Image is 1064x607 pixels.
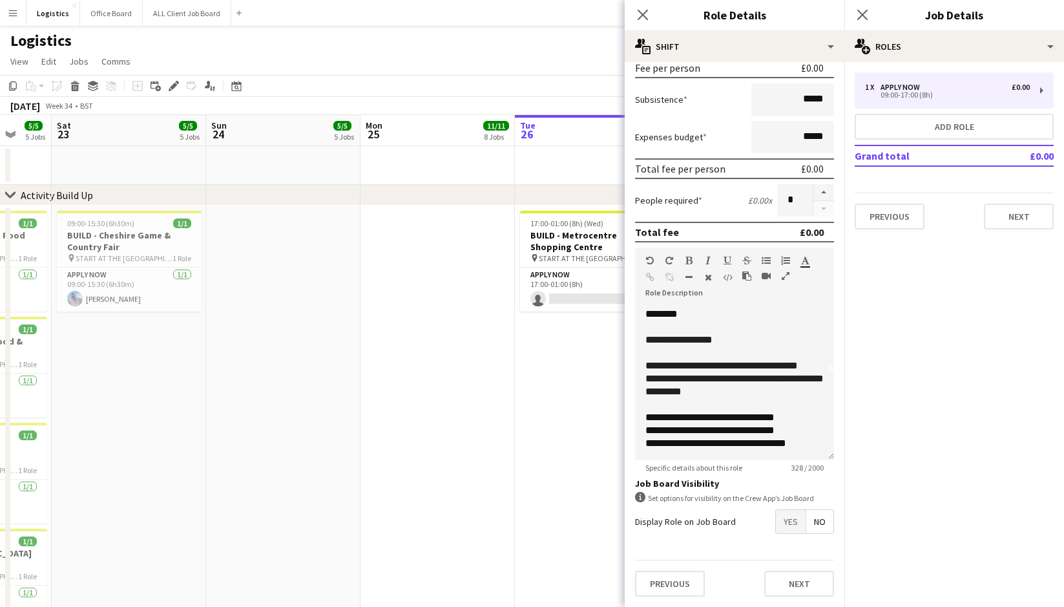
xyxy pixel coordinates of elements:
span: 1/1 [19,431,37,440]
span: Yes [776,510,806,533]
button: Previous [855,204,924,229]
span: 328 / 2000 [781,463,834,473]
span: 5/5 [333,121,351,131]
span: 23 [55,127,71,142]
button: Next [764,571,834,597]
button: Underline [723,255,732,266]
button: Clear Formatting [704,272,713,282]
button: Next [984,204,1054,229]
button: Unordered List [762,255,771,266]
div: £0.00 x [748,195,772,206]
span: 1 Role [18,253,37,263]
span: 1 Role [18,571,37,581]
div: 5 Jobs [180,132,200,142]
span: 1/1 [19,537,37,546]
span: 1 Role [18,465,37,475]
app-job-card: 17:00-01:00 (8h) (Wed)0/1BUILD - Metrocentre Shopping Centre START AT THE [GEOGRAPHIC_DATA]1 Role... [520,211,665,312]
button: Paste as plain text [742,271,751,281]
div: 5 Jobs [334,132,354,142]
span: 11/11 [483,121,509,131]
span: Jobs [69,56,89,67]
span: Edit [41,56,56,67]
h1: Logistics [10,31,72,50]
button: ALL Client Job Board [143,1,231,26]
span: Specific details about this role [635,463,753,473]
h3: Job Board Visibility [635,478,834,489]
span: Sat [57,120,71,131]
span: START AT THE [GEOGRAPHIC_DATA] [76,253,172,263]
div: Shift [625,31,844,62]
span: Tue [520,120,536,131]
div: 8 Jobs [484,132,508,142]
div: £0.00 [801,61,824,74]
button: Strikethrough [742,255,751,266]
span: Sun [211,120,227,131]
button: HTML Code [723,272,732,282]
app-job-card: 09:00-15:30 (6h30m)1/1BUILD - Cheshire Game & Country Fair START AT THE [GEOGRAPHIC_DATA]1 RoleAP... [57,211,202,312]
div: £0.00 [801,162,824,175]
span: No [806,510,833,533]
button: Bold [684,255,693,266]
div: 1 x [865,83,881,92]
div: BST [80,101,93,111]
button: Fullscreen [781,271,790,281]
div: 09:00-17:00 (8h) [865,92,1030,98]
h3: Job Details [844,6,1064,23]
button: Add role [855,114,1054,140]
a: Comms [96,53,136,70]
span: Week 34 [43,101,75,111]
div: £0.00 [1012,83,1030,92]
span: 1 Role [172,253,191,263]
td: £0.00 [992,145,1054,166]
div: Total fee [635,226,679,239]
label: Subsistence [635,94,687,105]
div: Fee per person [635,61,700,74]
button: Italic [704,255,713,266]
span: 1/1 [173,218,191,228]
h3: BUILD - Metrocentre Shopping Centre [520,229,665,253]
button: Office Board [80,1,143,26]
div: Total fee per person [635,162,725,175]
button: Logistics [26,1,80,26]
span: Comms [101,56,130,67]
span: 24 [209,127,227,142]
td: Grand total [855,145,992,166]
button: Horizontal Line [684,272,693,282]
span: View [10,56,28,67]
div: Roles [844,31,1064,62]
a: Jobs [64,53,94,70]
span: 26 [518,127,536,142]
div: Activity Build Up [21,189,93,202]
span: 1/1 [19,218,37,228]
a: View [5,53,34,70]
span: 09:00-15:30 (6h30m) [67,218,134,228]
label: People required [635,195,702,206]
span: 25 [364,127,382,142]
div: APPLY NOW [881,83,925,92]
app-card-role: APPLY NOW0/117:00-01:00 (8h) [520,268,665,312]
button: Ordered List [781,255,790,266]
span: 1 Role [18,359,37,369]
label: Expenses budget [635,131,707,143]
label: Display Role on Job Board [635,516,736,527]
span: Mon [366,120,382,131]
app-card-role: APPLY NOW1/109:00-15:30 (6h30m)[PERSON_NAME] [57,268,202,312]
button: Increase [813,184,834,201]
a: Edit [36,53,61,70]
div: 5 Jobs [25,132,45,142]
button: Previous [635,571,705,597]
button: Undo [645,255,654,266]
button: Text Color [800,255,809,266]
button: Redo [665,255,674,266]
div: [DATE] [10,100,40,112]
span: 5/5 [25,121,43,131]
span: START AT THE [GEOGRAPHIC_DATA] [539,253,636,263]
h3: Role Details [625,6,844,23]
h3: BUILD - Cheshire Game & Country Fair [57,229,202,253]
span: 1/1 [19,325,37,334]
span: 5/5 [179,121,197,131]
button: Insert video [762,271,771,281]
div: £0.00 [800,226,824,239]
